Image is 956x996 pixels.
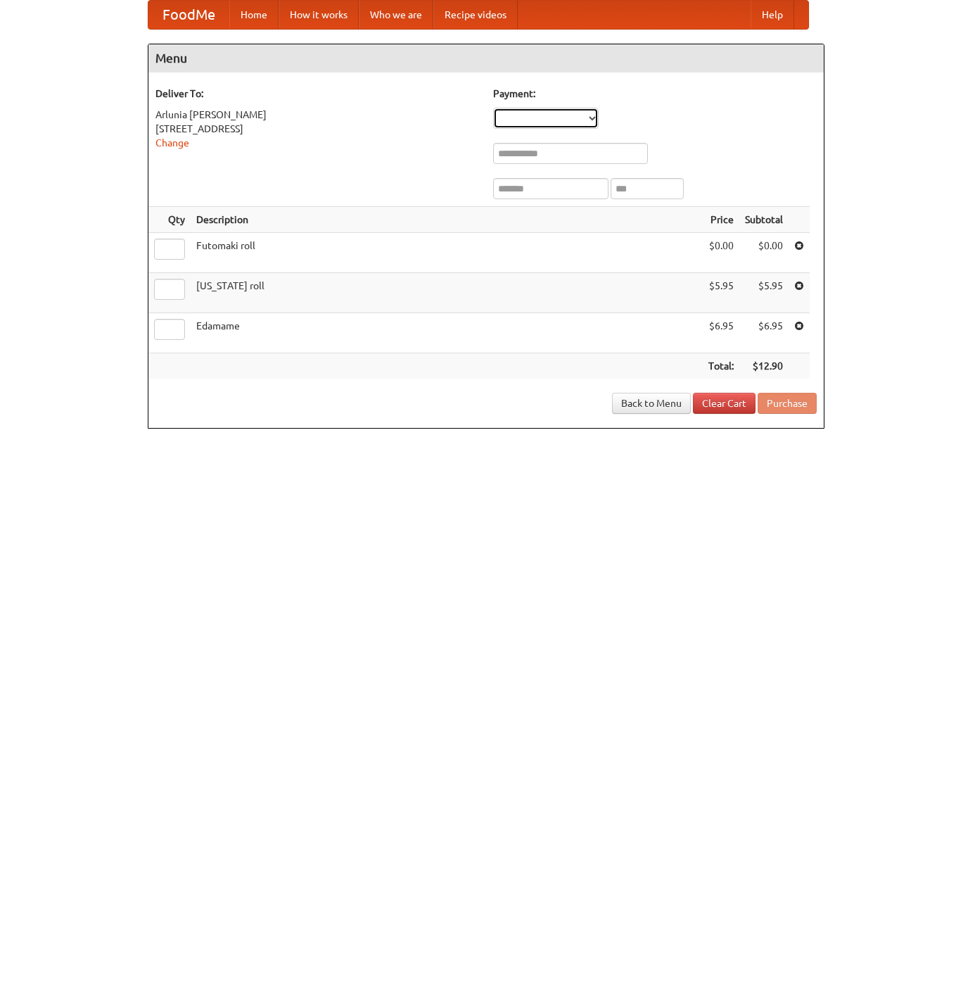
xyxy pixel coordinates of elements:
a: Back to Menu [612,393,691,414]
th: Total: [703,353,739,379]
td: [US_STATE] roll [191,273,703,313]
th: Description [191,207,703,233]
td: $0.00 [739,233,789,273]
a: FoodMe [148,1,229,29]
a: Home [229,1,279,29]
button: Purchase [758,393,817,414]
a: Help [751,1,794,29]
td: Futomaki roll [191,233,703,273]
th: Qty [148,207,191,233]
a: Clear Cart [693,393,756,414]
a: Recipe videos [433,1,518,29]
td: $0.00 [703,233,739,273]
td: $6.95 [739,313,789,353]
div: [STREET_ADDRESS] [155,122,479,136]
td: $5.95 [703,273,739,313]
a: Who we are [359,1,433,29]
a: How it works [279,1,359,29]
th: Price [703,207,739,233]
h4: Menu [148,44,824,73]
h5: Deliver To: [155,87,479,101]
div: Arlunia [PERSON_NAME] [155,108,479,122]
td: $6.95 [703,313,739,353]
th: Subtotal [739,207,789,233]
td: Edamame [191,313,703,353]
td: $5.95 [739,273,789,313]
th: $12.90 [739,353,789,379]
a: Change [155,137,189,149]
h5: Payment: [493,87,817,101]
